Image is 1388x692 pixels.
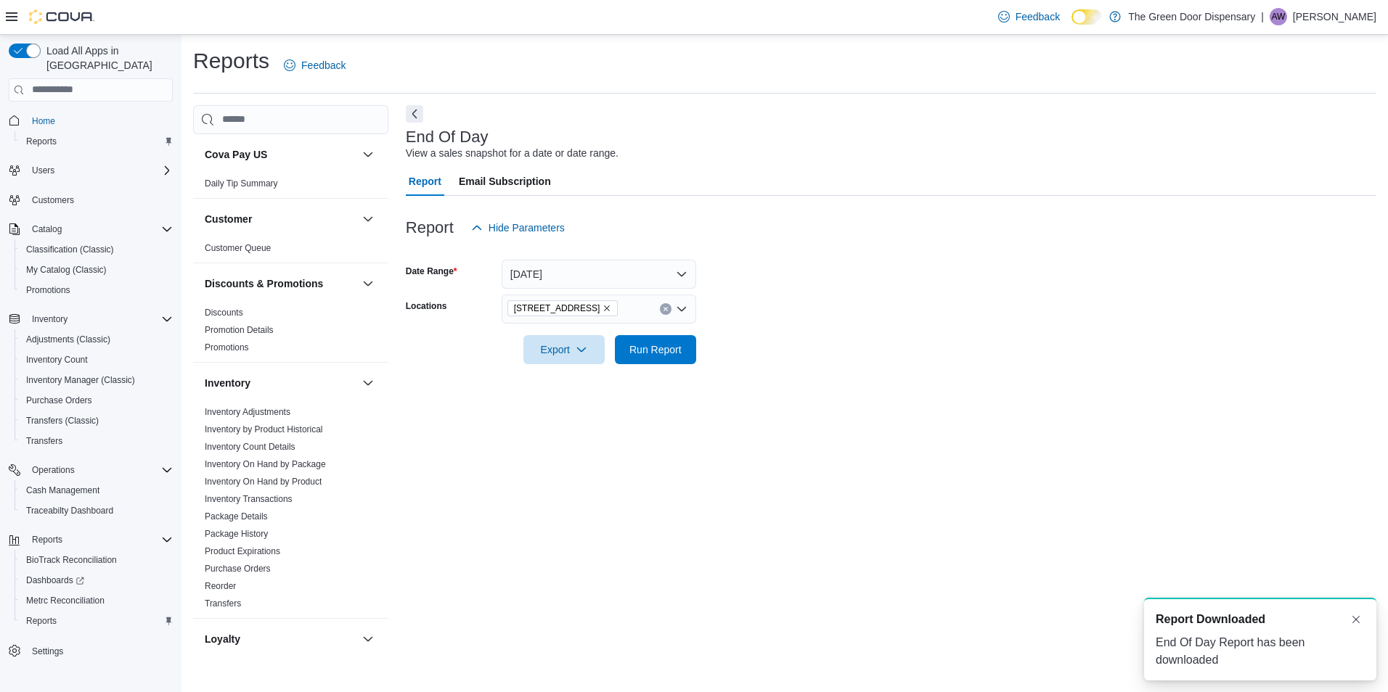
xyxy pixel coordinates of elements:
[992,2,1066,31] a: Feedback
[20,592,173,609] span: Metrc Reconciliation
[26,374,135,386] span: Inventory Manager (Classic)
[459,167,551,196] span: Email Subscription
[205,424,323,434] a: Inventory by Product Historical
[532,335,596,364] span: Export
[502,260,696,289] button: [DATE]
[3,110,179,131] button: Home
[1156,611,1365,628] div: Notification
[20,551,173,569] span: BioTrack Reconciliation
[193,239,388,263] div: Customer
[26,505,113,516] span: Traceabilty Dashboard
[15,390,179,411] button: Purchase Orders
[20,482,173,499] span: Cash Management
[523,335,605,364] button: Export
[26,112,61,130] a: Home
[676,303,687,315] button: Open list of options
[20,241,120,258] a: Classification (Classic)
[205,493,293,505] span: Inventory Transactions
[20,482,105,499] a: Cash Management
[205,441,295,453] span: Inventory Count Details
[205,494,293,504] a: Inventory Transactions
[26,221,173,238] span: Catalog
[26,415,99,427] span: Transfers (Classic)
[26,461,173,479] span: Operations
[15,480,179,501] button: Cash Management
[15,611,179,631] button: Reports
[20,133,62,150] a: Reports
[3,309,179,329] button: Inventory
[205,242,271,254] span: Customer Queue
[205,529,268,539] a: Package History
[1071,9,1102,25] input: Dark Mode
[32,534,62,545] span: Reports
[15,370,179,390] button: Inventory Manager (Classic)
[205,442,295,452] a: Inventory Count Details
[32,223,62,235] span: Catalog
[193,46,269,75] h1: Reports
[409,167,441,196] span: Report
[15,431,179,451] button: Transfers
[660,303,671,315] button: Clear input
[205,632,356,646] button: Loyalty
[20,412,105,429] a: Transfers (Classic)
[26,334,110,345] span: Adjustments (Classic)
[29,9,94,24] img: Cova
[41,44,173,73] span: Load All Apps in [GEOGRAPHIC_DATA]
[26,136,57,147] span: Reports
[20,241,173,258] span: Classification (Classic)
[205,276,323,291] h3: Discounts & Promotions
[26,531,68,548] button: Reports
[205,546,280,556] a: Product Expirations
[3,160,179,181] button: Users
[406,105,423,123] button: Next
[26,354,88,366] span: Inventory Count
[205,276,356,291] button: Discounts & Promotions
[26,221,68,238] button: Catalog
[20,572,173,589] span: Dashboards
[26,191,173,209] span: Customers
[205,406,290,418] span: Inventory Adjustments
[15,570,179,590] a: Dashboards
[20,412,173,429] span: Transfers (Classic)
[205,580,236,592] span: Reorder
[205,632,240,646] h3: Loyalty
[205,147,356,162] button: Cova Pay US
[26,615,57,627] span: Reports
[20,281,76,299] a: Promotions
[20,572,90,589] a: Dashboards
[193,403,388,618] div: Inventory
[359,374,377,392] button: Inventory
[205,376,250,390] h3: Inventory
[465,213,571,242] button: Hide Parameters
[26,112,173,130] span: Home
[26,284,70,296] span: Promotions
[205,178,278,189] a: Daily Tip Summary
[26,643,69,660] a: Settings
[15,501,179,521] button: Traceabilty Dashboard
[406,146,619,161] div: View a sales snapshot for a date or date range.
[20,133,173,150] span: Reports
[205,308,243,318] a: Discounts
[15,131,179,152] button: Reports
[26,162,173,179] span: Users
[205,528,268,540] span: Package History
[1271,8,1285,25] span: AW
[20,351,173,368] span: Inventory Count
[193,175,388,198] div: Cova Pay US
[359,210,377,228] button: Customer
[20,502,119,519] a: Traceabilty Dashboard
[1347,611,1365,628] button: Dismiss toast
[278,51,351,80] a: Feedback
[205,477,322,487] a: Inventory On Hand by Product
[20,612,62,630] a: Reports
[514,301,600,316] span: [STREET_ADDRESS]
[26,264,107,276] span: My Catalog (Classic)
[1270,8,1287,25] div: Alyvia Weegar
[603,304,611,313] button: Remove 3748 State Hwy 37 from selection in this group
[301,58,346,73] span: Feedback
[205,458,326,470] span: Inventory On Hand by Package
[205,212,252,226] h3: Customer
[205,178,278,189] span: Daily Tip Summary
[32,313,68,325] span: Inventory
